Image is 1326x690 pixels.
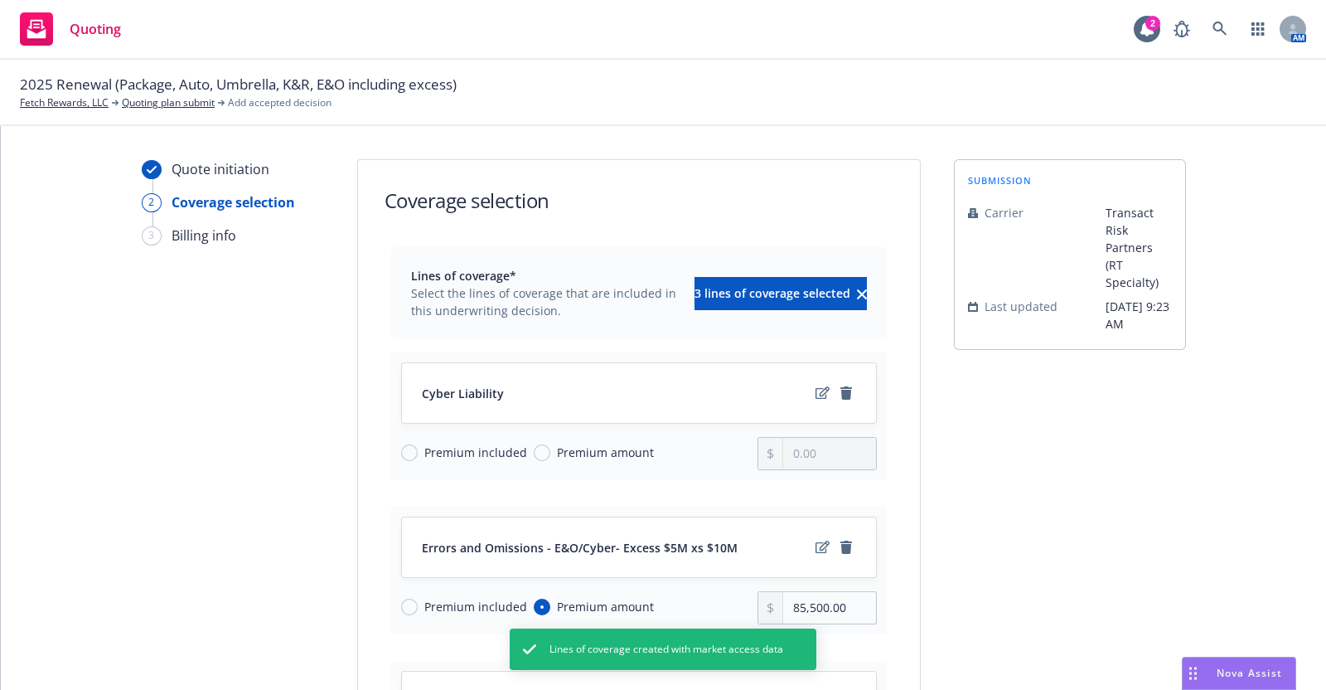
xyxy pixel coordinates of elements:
[401,445,418,461] input: Premium included
[985,204,1024,221] span: Carrier
[549,642,783,657] span: Lines of coverage created with market access data
[411,284,685,319] span: Select the lines of coverage that are included in this underwriting decision.
[813,383,833,403] a: edit
[694,277,867,310] button: 3 lines of coverage selectedclear selection
[142,226,162,245] div: 3
[534,445,550,461] input: Premium amount
[1165,12,1198,46] a: Report a Bug
[557,444,654,461] span: Premium amount
[1182,657,1296,690] button: Nova Assist
[70,22,121,36] span: Quoting
[968,173,1032,187] span: submission
[1106,298,1172,333] span: [DATE] 9:23 AM
[422,385,504,402] span: Cyber Liability
[1241,12,1275,46] a: Switch app
[424,444,527,461] span: Premium included
[783,592,875,624] input: 0.00
[985,298,1057,315] span: Last updated
[813,537,833,557] a: edit
[228,95,331,110] span: Add accepted decision
[172,192,295,212] div: Coverage selection
[836,537,856,557] a: remove
[557,598,654,615] span: Premium amount
[1217,666,1282,680] span: Nova Assist
[1145,16,1160,31] div: 2
[1106,204,1172,291] span: Transact Risk Partners (RT Specialty)
[142,193,162,212] div: 2
[422,539,738,556] span: Errors and Omissions - E&O/Cyber- Excess $5M xs $10M
[857,289,867,299] svg: clear selection
[172,159,269,179] div: Quote initiation
[20,95,109,110] a: Fetch Rewards, LLC
[411,267,685,284] span: Lines of coverage*
[401,599,418,615] input: Premium included
[1183,658,1203,689] div: Drag to move
[783,438,875,469] input: 0.00
[1203,12,1236,46] a: Search
[385,187,549,214] h1: Coverage selection
[424,598,527,615] span: Premium included
[122,95,215,110] a: Quoting plan submit
[172,226,236,245] div: Billing info
[13,6,128,52] a: Quoting
[836,383,856,403] a: remove
[20,74,457,95] span: 2025 Renewal (Package, Auto, Umbrella, K&R, E&O including excess)
[694,285,850,301] span: 3 lines of coverage selected
[534,599,550,615] input: Premium amount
